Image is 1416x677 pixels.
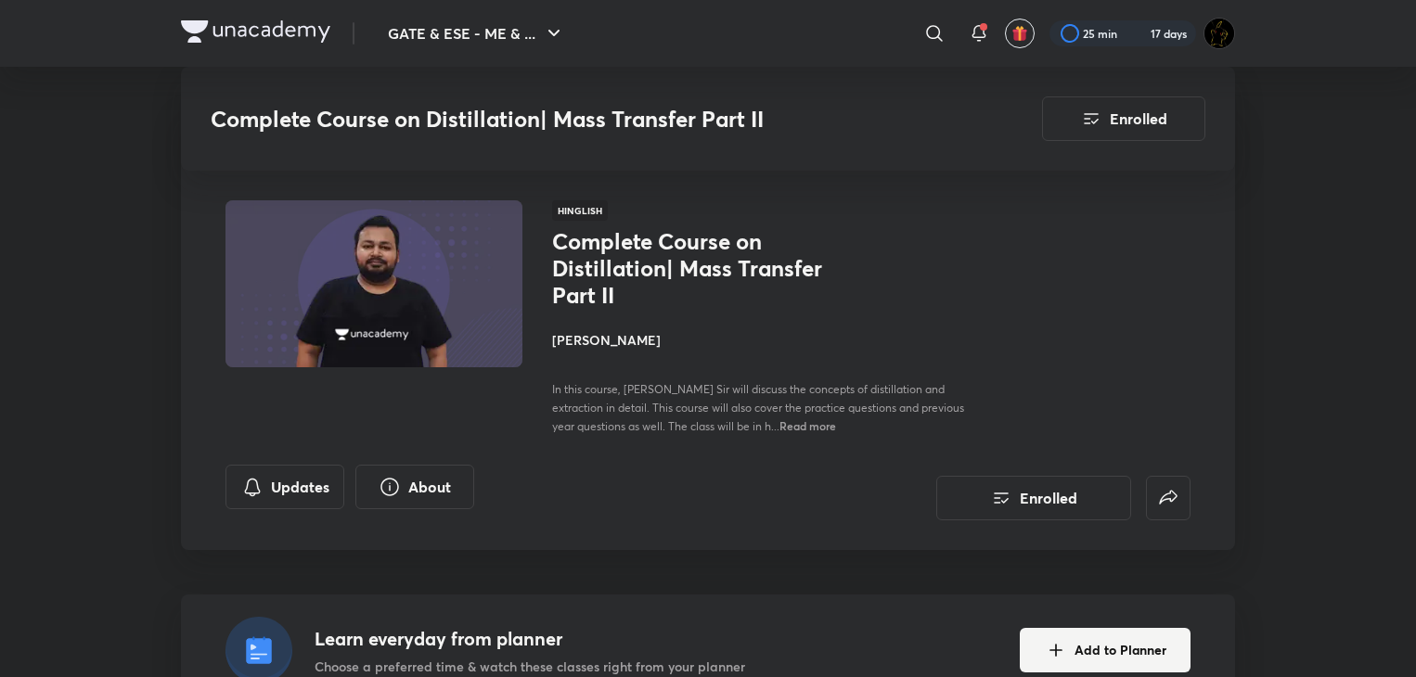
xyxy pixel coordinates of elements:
h3: Complete Course on Distillation| Mass Transfer Part II [211,106,937,133]
button: avatar [1005,19,1035,48]
button: Enrolled [1042,96,1205,141]
img: streak [1128,24,1147,43]
button: GATE & ESE - ME & ... [377,15,576,52]
img: Thumbnail [223,198,525,369]
h4: [PERSON_NAME] [552,330,968,350]
span: Hinglish [552,200,608,221]
button: Enrolled [936,476,1131,520]
h1: Complete Course on Distillation| Mass Transfer Part II [552,228,856,308]
a: Company Logo [181,20,330,47]
span: Read more [779,418,836,433]
button: Updates [225,465,344,509]
button: About [355,465,474,509]
img: Company Logo [181,20,330,43]
span: In this course, [PERSON_NAME] Sir will discuss the concepts of distillation and extraction in det... [552,382,964,433]
p: Choose a preferred time & watch these classes right from your planner [315,657,745,676]
h4: Learn everyday from planner [315,625,745,653]
button: false [1146,476,1191,520]
img: Ranit Maity01 [1204,18,1235,49]
button: Add to Planner [1020,628,1191,672]
img: avatar [1011,25,1028,42]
